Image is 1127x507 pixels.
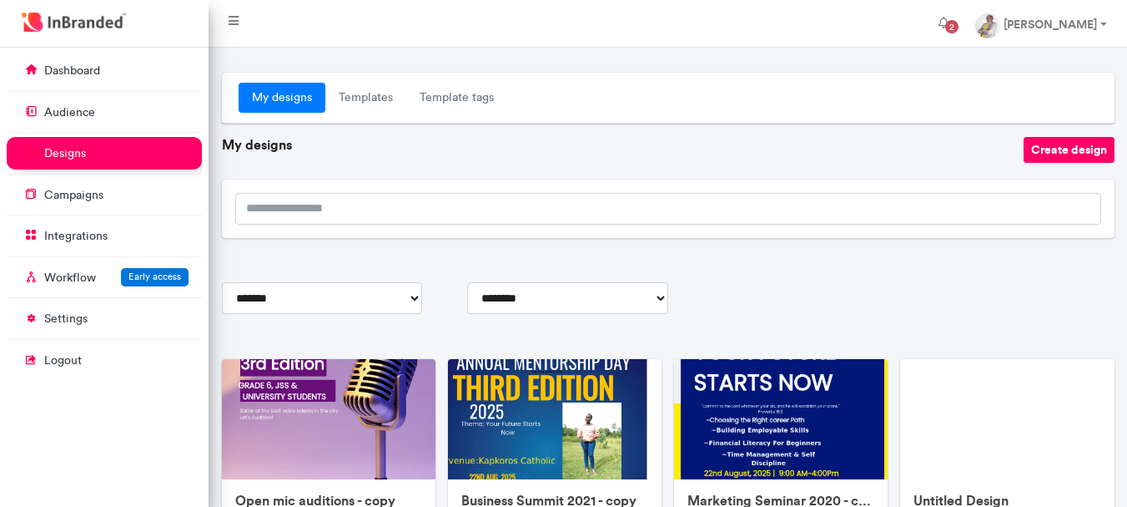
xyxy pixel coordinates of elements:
img: InBranded Logo [18,8,130,36]
a: Templates [325,83,406,113]
p: Workflow [44,270,96,286]
span: Early access [128,271,181,282]
button: Create design [1024,137,1114,163]
p: campaigns [44,187,103,204]
p: integrations [44,228,108,245]
p: logout [44,352,82,369]
h6: My designs [222,137,1024,153]
a: Template tags [406,83,507,113]
strong: [PERSON_NAME] [1004,17,1097,32]
p: dashboard [44,63,100,79]
p: designs [44,145,86,162]
p: audience [44,104,95,121]
p: settings [44,311,88,327]
a: My designs [239,83,325,113]
img: profile dp [975,13,1000,38]
iframe: chat widget [1057,440,1110,490]
span: 2 [945,20,958,33]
